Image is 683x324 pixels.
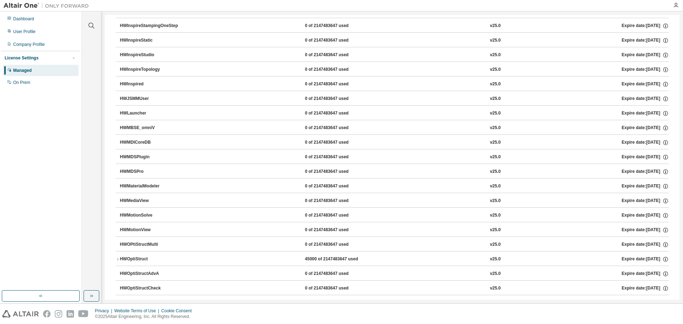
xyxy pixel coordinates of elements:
[120,164,669,180] button: HWMDSPro0 of 2147483647 usedv25.0Expire date:[DATE]
[120,256,184,262] div: HWOptiStruct
[490,96,501,102] div: v25.0
[305,241,369,248] div: 0 of 2147483647 used
[120,281,669,296] button: HWOptiStructCheck0 of 2147483647 usedv25.0Expire date:[DATE]
[13,29,36,34] div: User Profile
[622,139,669,146] div: Expire date: [DATE]
[120,62,669,78] button: HWInspireTopology0 of 2147483647 usedv25.0Expire date:[DATE]
[305,256,369,262] div: 45000 of 2147483647 used
[120,198,184,204] div: HWMediaView
[120,91,669,107] button: HWJSMMUser0 of 2147483647 usedv25.0Expire date:[DATE]
[305,198,369,204] div: 0 of 2147483647 used
[622,96,669,102] div: Expire date: [DATE]
[622,154,669,160] div: Expire date: [DATE]
[120,241,184,248] div: HWOPtiStructMulti
[120,76,669,92] button: HWInspired0 of 2147483647 usedv25.0Expire date:[DATE]
[490,183,501,190] div: v25.0
[305,271,369,277] div: 0 of 2147483647 used
[490,23,501,29] div: v25.0
[622,37,669,44] div: Expire date: [DATE]
[120,37,184,44] div: HWInspireStatic
[305,139,369,146] div: 0 of 2147483647 used
[120,106,669,121] button: HWLauncher0 of 2147483647 usedv25.0Expire date:[DATE]
[120,179,669,194] button: HWMaterialModeler0 of 2147483647 usedv25.0Expire date:[DATE]
[114,308,161,314] div: Website Terms of Use
[490,227,501,233] div: v25.0
[2,310,39,318] img: altair_logo.svg
[13,16,34,22] div: Dashboard
[305,169,369,175] div: 0 of 2147483647 used
[78,310,89,318] img: youtube.svg
[490,198,501,204] div: v25.0
[67,310,74,318] img: linkedin.svg
[305,110,369,117] div: 0 of 2147483647 used
[490,110,501,117] div: v25.0
[120,149,669,165] button: HWMDSPlugin0 of 2147483647 usedv25.0Expire date:[DATE]
[490,212,501,219] div: v25.0
[490,256,501,262] div: v25.0
[622,169,669,175] div: Expire date: [DATE]
[305,23,369,29] div: 0 of 2147483647 used
[120,139,184,146] div: HWMDICoreDB
[120,81,184,87] div: HWInspired
[120,193,669,209] button: HWMediaView0 of 2147483647 usedv25.0Expire date:[DATE]
[490,154,501,160] div: v25.0
[55,310,62,318] img: instagram.svg
[95,308,114,314] div: Privacy
[5,55,38,61] div: License Settings
[490,67,501,73] div: v25.0
[120,18,669,34] button: HWInspireStampingOneStep0 of 2147483647 usedv25.0Expire date:[DATE]
[120,208,669,223] button: HWMotionSolve0 of 2147483647 usedv25.0Expire date:[DATE]
[622,67,669,73] div: Expire date: [DATE]
[120,47,669,63] button: HWInspireStudio0 of 2147483647 usedv25.0Expire date:[DATE]
[116,251,669,267] button: HWOptiStruct45000 of 2147483647 usedv25.0Expire date:[DATE]
[490,169,501,175] div: v25.0
[305,96,369,102] div: 0 of 2147483647 used
[622,227,669,233] div: Expire date: [DATE]
[622,198,669,204] div: Expire date: [DATE]
[116,295,669,311] button: HWOptiStructFEA57000 of 2147483647 usedv25.0Expire date:[DATE]
[622,23,669,29] div: Expire date: [DATE]
[120,96,184,102] div: HWJSMMUser
[120,212,184,219] div: HWMotionSolve
[622,212,669,219] div: Expire date: [DATE]
[120,125,184,131] div: HWMBSE_omniV
[13,68,32,73] div: Managed
[120,169,184,175] div: HWMDSPro
[305,67,369,73] div: 0 of 2147483647 used
[622,52,669,58] div: Expire date: [DATE]
[120,120,669,136] button: HWMBSE_omniV0 of 2147483647 usedv25.0Expire date:[DATE]
[120,222,669,238] button: HWMotionView0 of 2147483647 usedv25.0Expire date:[DATE]
[120,67,184,73] div: HWInspireTopology
[305,52,369,58] div: 0 of 2147483647 used
[13,42,45,47] div: Company Profile
[622,271,669,277] div: Expire date: [DATE]
[622,256,669,262] div: Expire date: [DATE]
[305,285,369,292] div: 0 of 2147483647 used
[120,23,184,29] div: HWInspireStampingOneStep
[490,285,501,292] div: v25.0
[622,110,669,117] div: Expire date: [DATE]
[120,135,669,150] button: HWMDICoreDB0 of 2147483647 usedv25.0Expire date:[DATE]
[490,37,501,44] div: v25.0
[120,271,184,277] div: HWOptiStructAdvA
[120,285,184,292] div: HWOptiStructCheck
[120,227,184,233] div: HWMotionView
[622,183,669,190] div: Expire date: [DATE]
[490,271,501,277] div: v25.0
[120,154,184,160] div: HWMDSPlugin
[490,241,501,248] div: v25.0
[120,237,669,253] button: HWOPtiStructMulti0 of 2147483647 usedv25.0Expire date:[DATE]
[305,212,369,219] div: 0 of 2147483647 used
[490,52,501,58] div: v25.0
[305,154,369,160] div: 0 of 2147483647 used
[120,266,669,282] button: HWOptiStructAdvA0 of 2147483647 usedv25.0Expire date:[DATE]
[120,110,184,117] div: HWLauncher
[13,80,30,85] div: On Prem
[120,33,669,48] button: HWInspireStatic0 of 2147483647 usedv25.0Expire date:[DATE]
[305,183,369,190] div: 0 of 2147483647 used
[622,81,669,87] div: Expire date: [DATE]
[305,125,369,131] div: 0 of 2147483647 used
[161,308,196,314] div: Cookie Consent
[305,81,369,87] div: 0 of 2147483647 used
[305,37,369,44] div: 0 of 2147483647 used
